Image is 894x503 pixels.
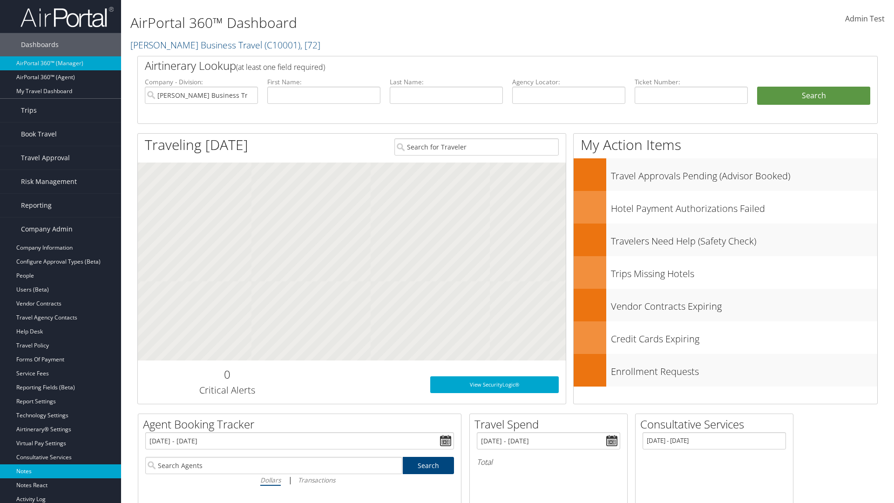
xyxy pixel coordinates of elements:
a: View SecurityLogic® [430,376,559,393]
i: Transactions [298,476,335,484]
span: Company Admin [21,218,73,241]
span: , [ 72 ] [300,39,320,51]
h2: Agent Booking Tracker [143,416,461,432]
span: Dashboards [21,33,59,56]
h3: Travelers Need Help (Safety Check) [611,230,877,248]
img: airportal-logo.png [20,6,114,28]
span: Travel Approval [21,146,70,170]
h2: Consultative Services [640,416,793,432]
i: Dollars [260,476,281,484]
span: Admin Test [845,14,885,24]
h2: Airtinerary Lookup [145,58,809,74]
h2: 0 [145,367,309,382]
span: Trips [21,99,37,122]
input: Search Agents [145,457,402,474]
a: Hotel Payment Authorizations Failed [574,191,877,224]
h1: AirPortal 360™ Dashboard [130,13,633,33]
label: Last Name: [390,77,503,87]
a: [PERSON_NAME] Business Travel [130,39,320,51]
span: Risk Management [21,170,77,193]
a: Travelers Need Help (Safety Check) [574,224,877,256]
button: Search [757,87,870,105]
a: Admin Test [845,5,885,34]
span: Book Travel [21,122,57,146]
h3: Credit Cards Expiring [611,328,877,346]
label: First Name: [267,77,380,87]
a: Vendor Contracts Expiring [574,289,877,321]
h3: Critical Alerts [145,384,309,397]
label: Company - Division: [145,77,258,87]
a: Trips Missing Hotels [574,256,877,289]
h1: My Action Items [574,135,877,155]
h6: Total [477,457,620,467]
span: ( C10001 ) [264,39,300,51]
div: | [145,474,454,486]
label: Ticket Number: [635,77,748,87]
h3: Enrollment Requests [611,360,877,378]
a: Enrollment Requests [574,354,877,387]
h1: Traveling [DATE] [145,135,248,155]
a: Search [403,457,454,474]
input: Search for Traveler [394,138,559,156]
h3: Hotel Payment Authorizations Failed [611,197,877,215]
span: (at least one field required) [236,62,325,72]
a: Travel Approvals Pending (Advisor Booked) [574,158,877,191]
h2: Travel Spend [474,416,627,432]
span: Reporting [21,194,52,217]
h3: Travel Approvals Pending (Advisor Booked) [611,165,877,183]
label: Agency Locator: [512,77,625,87]
h3: Trips Missing Hotels [611,263,877,280]
a: Credit Cards Expiring [574,321,877,354]
h3: Vendor Contracts Expiring [611,295,877,313]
